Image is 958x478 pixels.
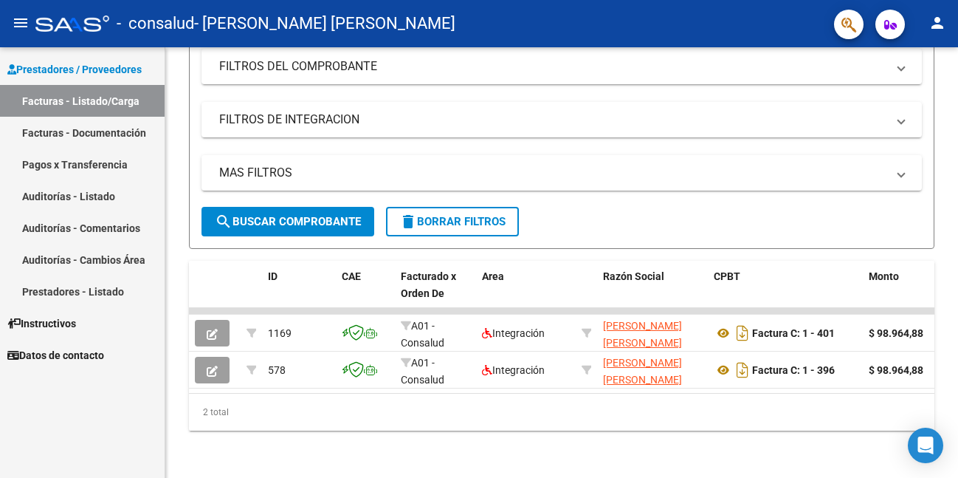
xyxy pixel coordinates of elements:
span: Facturado x Orden De [401,270,456,299]
datatable-header-cell: Monto [863,261,951,326]
span: [PERSON_NAME] [PERSON_NAME] [603,357,682,386]
strong: Factura C: 1 - 396 [752,364,835,376]
span: A01 - Consalud [401,320,444,349]
i: Descargar documento [733,321,752,345]
span: Monto [869,270,899,282]
button: Buscar Comprobante [201,207,374,236]
datatable-header-cell: Razón Social [597,261,708,326]
div: 27420026728 [603,355,702,386]
datatable-header-cell: Area [476,261,576,326]
mat-icon: delete [399,213,417,231]
span: CAE [342,270,361,282]
span: Prestadores / Proveedores [7,61,142,78]
mat-expansion-panel-header: MAS FILTROS [201,155,922,191]
strong: $ 98.964,88 [869,327,923,339]
span: CPBT [714,270,740,282]
span: Integración [482,364,545,376]
datatable-header-cell: Facturado x Orden De [395,261,476,326]
span: 1169 [268,327,292,339]
div: 27420026728 [603,318,702,349]
span: - [PERSON_NAME] [PERSON_NAME] [194,7,455,40]
span: Instructivos [7,315,76,332]
button: Borrar Filtros [386,207,519,236]
i: Descargar documento [733,358,752,382]
span: ID [268,270,278,282]
datatable-header-cell: ID [262,261,336,326]
mat-expansion-panel-header: FILTROS DE INTEGRACION [201,102,922,137]
strong: Factura C: 1 - 401 [752,327,835,339]
strong: $ 98.964,88 [869,364,923,376]
span: Borrar Filtros [399,215,506,228]
mat-panel-title: FILTROS DE INTEGRACION [219,112,886,128]
span: Razón Social [603,270,664,282]
datatable-header-cell: CPBT [708,261,863,326]
mat-panel-title: FILTROS DEL COMPROBANTE [219,58,886,75]
mat-panel-title: MAS FILTROS [219,165,886,181]
span: Area [482,270,504,282]
mat-expansion-panel-header: FILTROS DEL COMPROBANTE [201,49,922,84]
span: - consalud [117,7,194,40]
div: 2 total [189,394,934,431]
span: A01 - Consalud [401,357,444,386]
span: 578 [268,364,286,376]
div: Open Intercom Messenger [908,428,943,463]
mat-icon: search [215,213,232,231]
span: [PERSON_NAME] [PERSON_NAME] [603,320,682,349]
datatable-header-cell: CAE [336,261,395,326]
span: Integración [482,327,545,339]
mat-icon: person [928,14,946,32]
mat-icon: menu [12,14,30,32]
span: Buscar Comprobante [215,215,361,228]
span: Datos de contacto [7,347,104,363]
